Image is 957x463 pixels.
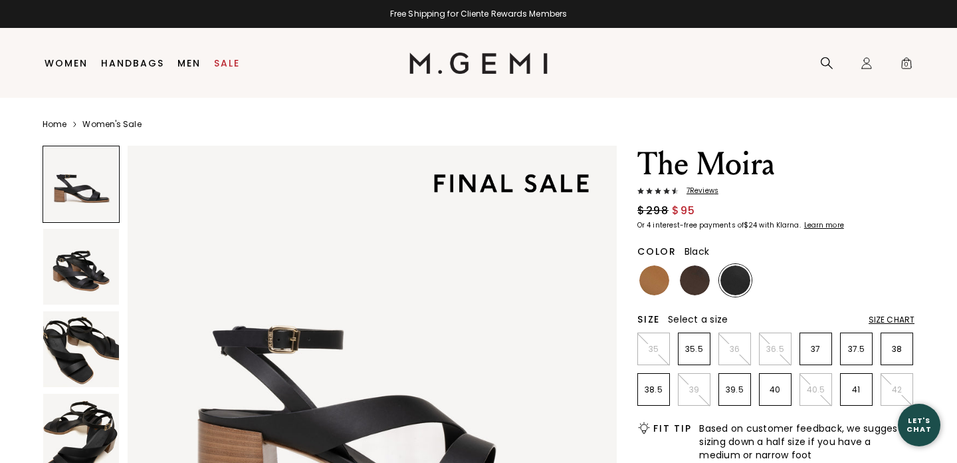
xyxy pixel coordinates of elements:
img: Tan [639,265,669,295]
span: 0 [900,59,913,73]
a: Handbags [101,58,164,69]
div: Let's Chat [898,416,940,433]
img: The Moira [43,229,119,305]
span: 7 Review s [679,187,718,195]
p: 39 [679,385,710,395]
img: The Moira [43,311,119,387]
div: Size Chart [869,315,914,325]
p: 36.5 [760,344,791,355]
klarna-placement-style-body: Or 4 interest-free payments of [637,220,744,230]
p: 35 [638,344,669,355]
a: Women's Sale [82,119,141,130]
span: Black [685,245,709,258]
p: 39.5 [719,385,750,395]
span: $298 [637,203,669,219]
img: final sale tag [413,154,609,213]
span: Select a size [668,313,728,326]
span: Based on customer feedback, we suggest sizing down a half size if you have a medium or narrow foot [699,422,914,462]
img: M.Gemi [409,53,548,74]
img: Espresso [680,265,710,295]
a: Women [45,58,88,69]
h1: The Moira [637,146,914,183]
p: 42 [881,385,912,395]
klarna-placement-style-amount: $24 [744,220,757,230]
p: 37.5 [841,344,872,355]
p: 36 [719,344,750,355]
h2: Fit Tip [653,423,691,434]
klarna-placement-style-body: with Klarna [759,220,802,230]
h2: Color [637,246,677,257]
p: 38 [881,344,912,355]
img: Black [720,265,750,295]
a: Learn more [803,222,844,230]
p: 38.5 [638,385,669,395]
a: Men [177,58,201,69]
h2: Size [637,314,660,325]
p: 37 [800,344,831,355]
p: 41 [841,385,872,395]
p: 40 [760,385,791,395]
a: Home [43,119,66,130]
a: Sale [214,58,240,69]
p: 35.5 [679,344,710,355]
a: 7Reviews [637,187,914,198]
span: $95 [672,203,696,219]
klarna-placement-style-cta: Learn more [804,220,844,230]
p: 40.5 [800,385,831,395]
